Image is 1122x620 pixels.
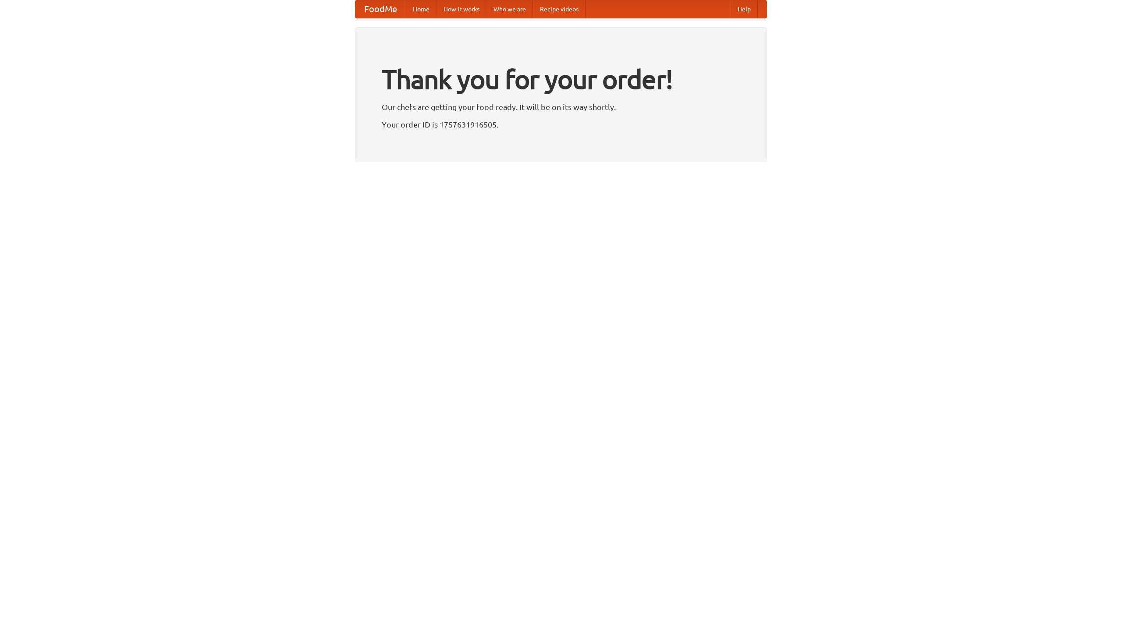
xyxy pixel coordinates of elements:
a: How it works [437,0,486,18]
a: FoodMe [355,0,406,18]
a: Recipe videos [533,0,586,18]
p: Our chefs are getting your food ready. It will be on its way shortly. [382,100,740,113]
a: Who we are [486,0,533,18]
p: Your order ID is 1757631916505. [382,118,740,131]
a: Help [731,0,758,18]
a: Home [406,0,437,18]
h1: Thank you for your order! [382,58,740,100]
